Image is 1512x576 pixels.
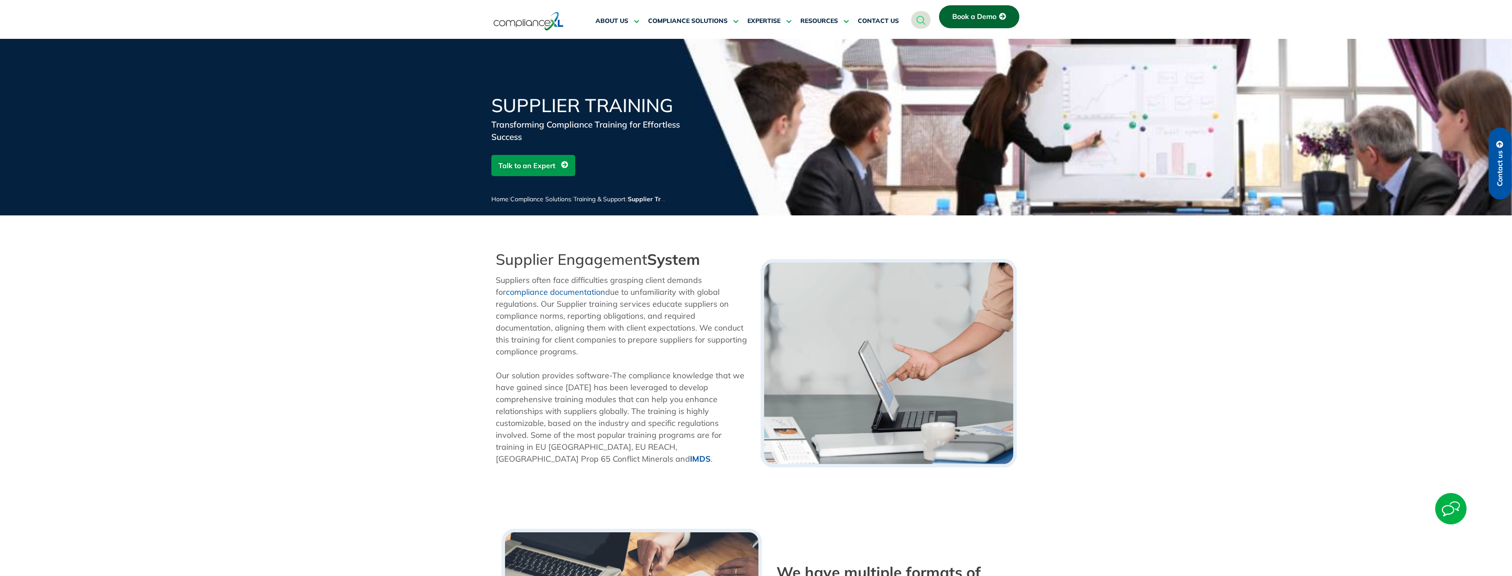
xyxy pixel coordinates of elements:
a: ABOUT US [596,11,639,32]
a: Home [491,195,509,203]
span: Book a Demo [952,13,996,21]
span: Contact us [1496,151,1504,186]
img: logo-one.svg [494,11,564,31]
a: Compliance Solutions [510,195,571,203]
a: RESOURCES [800,11,849,32]
a: Book a Demo [939,5,1019,28]
a: Talk to an Expert [491,155,575,176]
span: CONTACT US [858,17,899,25]
a: Training & Support [573,195,626,203]
a: CONTACT US [858,11,899,32]
span: RESOURCES [800,17,838,25]
span: / / / [491,195,679,203]
a: Contact us [1489,128,1512,200]
a: EXPERTISE [747,11,792,32]
span: Talk to an Expert [498,157,555,174]
h1: Supplier Training [491,96,703,115]
p: Suppliers often face difficulties grasping client demands for due to unfamiliarity with global re... [496,274,752,358]
a: compliance documentation [506,287,605,297]
a: navsearch-button [911,11,931,29]
span: ABOUT US [596,17,628,25]
span: Supplier Training [628,195,679,203]
a: COMPLIANCE SOLUTIONS [648,11,739,32]
p: Our solution provides software-The compliance knowledge that we have gained since [DATE] has been... [496,369,752,465]
strong: System [647,250,700,269]
h2: Supplier Engagement [496,251,752,268]
a: IMDS [690,454,711,464]
span: EXPERTISE [747,17,781,25]
span: COMPLIANCE SOLUTIONS [648,17,728,25]
img: Start Chat [1435,493,1467,524]
div: Transforming Compliance Training for Effortless Success [491,118,703,143]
